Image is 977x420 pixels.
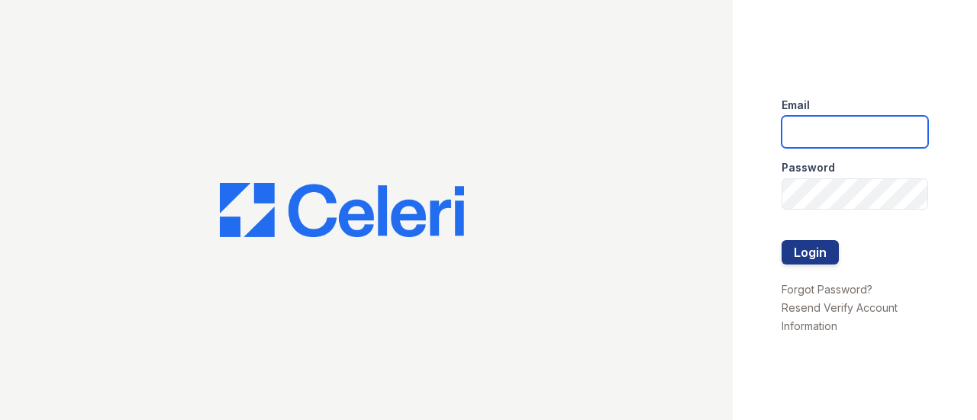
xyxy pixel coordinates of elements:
label: Password [782,160,835,175]
label: Email [782,98,810,113]
button: Login [782,240,839,265]
img: CE_Logo_Blue-a8612792a0a2168367f1c8372b55b34899dd931a85d93a1a3d3e32e68fde9ad4.png [220,183,464,238]
a: Forgot Password? [782,283,872,296]
a: Resend Verify Account Information [782,301,898,332]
